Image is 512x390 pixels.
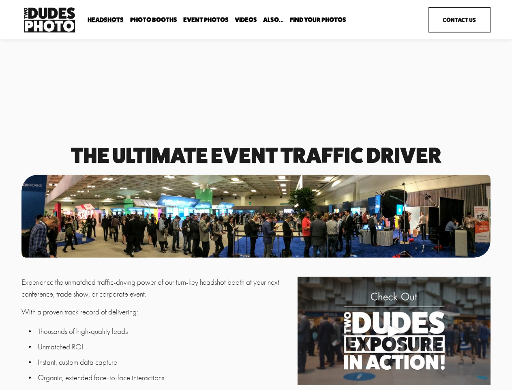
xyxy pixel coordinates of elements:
[21,306,293,318] p: With a proven track record of delivering:
[21,5,77,35] img: Two Dudes Photo | Headshots, Portraits &amp; Photo Booths
[290,17,346,23] span: Find Your Photos
[290,16,346,24] a: folder dropdown
[130,17,177,23] span: Photo Booths
[130,16,177,24] a: folder dropdown
[38,372,293,384] p: Organic, extended face-to-face interactions
[235,16,257,24] a: Videos
[263,17,284,23] span: Also...
[38,357,293,368] p: Instant, custom data capture
[88,17,124,23] span: Headshots
[384,321,404,341] div: Play
[38,341,293,353] p: Unmatched ROI
[183,16,229,24] a: Event Photos
[21,145,491,165] h1: The Ultimate event traffic driver
[38,326,293,338] p: Thousands of high-quality leads
[263,16,284,24] a: folder dropdown
[428,7,491,32] a: Contact Us
[88,16,124,24] a: folder dropdown
[21,277,293,300] p: Experience the unmatched traffic-driving power of our turn-key headshot booth at your next confer...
